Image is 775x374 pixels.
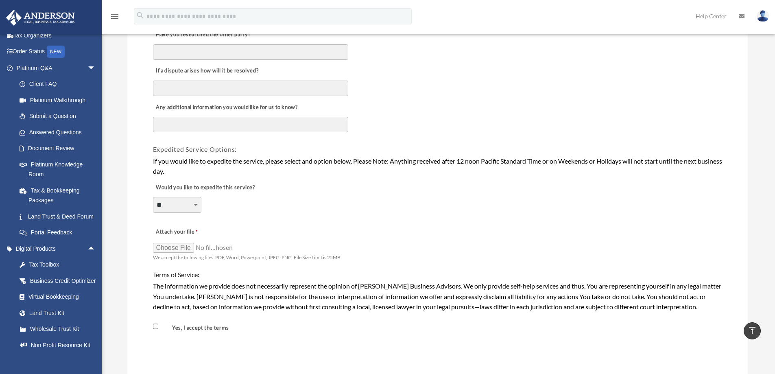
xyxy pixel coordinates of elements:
span: arrow_drop_down [87,60,104,77]
span: Expedited Service Options: [153,145,237,153]
div: Non Profit Resource Kit [28,340,98,350]
span: arrow_drop_up [87,241,104,257]
img: Anderson Advisors Platinum Portal [4,10,77,26]
a: Document Review [11,140,104,157]
a: Order StatusNEW [6,44,108,60]
a: Wholesale Trust Kit [11,321,108,337]
a: Tax & Bookkeeping Packages [11,182,108,208]
label: If a dispute arises how will it be resolved? [153,66,261,77]
a: Virtual Bookkeeping [11,289,108,305]
a: Submit a Question [11,108,108,125]
label: Would you like to expedite this service? [153,182,257,193]
a: Answered Questions [11,124,108,140]
div: Virtual Bookkeeping [28,292,98,302]
span: We accept the following files: PDF, Word, Powerpoint, JPEG, PNG. File Size Limit is 25MB. [153,254,342,260]
a: Platinum Walkthrough [11,92,108,108]
label: Have you researched the other party? [153,29,253,41]
a: Digital Productsarrow_drop_up [6,241,108,257]
i: menu [110,11,120,21]
div: If you would like to expedite the service, please select and option below. Please Note: Anything ... [153,156,722,177]
div: NEW [47,46,65,58]
a: Tax Organizers [6,27,108,44]
h4: Terms of Service: [153,270,722,279]
a: Non Profit Resource Kit [11,337,108,353]
div: Business Credit Optimizer [28,276,98,286]
div: Land Trust Kit [28,308,98,318]
a: Business Credit Optimizer [11,273,108,289]
a: Client FAQ [11,76,108,92]
a: menu [110,14,120,21]
a: Platinum Knowledge Room [11,156,108,182]
div: Tax Toolbox [28,260,98,270]
label: Yes, I accept the terms [160,324,232,332]
a: vertical_align_top [744,322,761,339]
label: Any additional information you would like for us to know? [153,102,300,113]
div: Wholesale Trust Kit [28,324,98,334]
i: vertical_align_top [747,326,757,335]
i: search [136,11,145,20]
div: The information we provide does not necessarily represent the opinion of [PERSON_NAME] Business A... [153,281,722,312]
a: Tax Toolbox [11,257,108,273]
a: Land Trust Kit [11,305,108,321]
a: Portal Feedback [11,225,108,241]
a: Land Trust & Deed Forum [11,208,108,225]
label: Attach your file [153,226,234,238]
a: Platinum Q&Aarrow_drop_down [6,60,108,76]
img: User Pic [757,10,769,22]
